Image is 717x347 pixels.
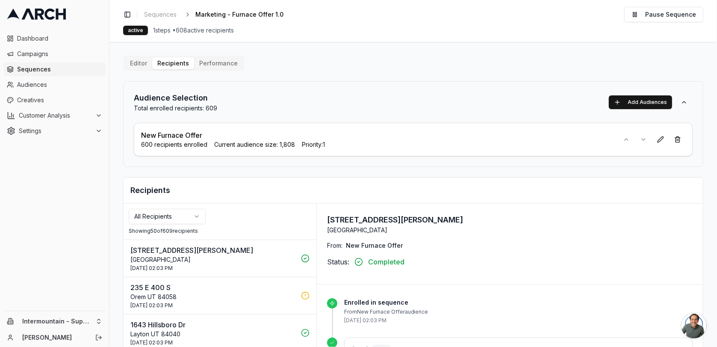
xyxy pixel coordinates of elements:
span: Status: [327,257,349,267]
span: Audiences [17,80,102,89]
a: Sequences [3,62,106,76]
button: Add Audiences [609,95,672,109]
p: 235 E 400 S [130,282,296,293]
button: Log out [93,332,105,344]
p: Orem UT 84058 [130,293,296,301]
span: Sequences [144,10,177,19]
p: [STREET_ADDRESS][PERSON_NAME] [130,245,296,255]
span: Sequences [17,65,102,74]
p: 1643 Hillsboro Dr [130,320,296,330]
p: Layton UT 84040 [130,330,296,338]
span: Settings [19,127,92,135]
p: [GEOGRAPHIC_DATA] [130,255,296,264]
span: New Furnace Offer [346,241,403,250]
span: Campaigns [17,50,102,58]
p: [STREET_ADDRESS][PERSON_NAME] [327,214,463,226]
div: active [123,26,148,35]
button: [STREET_ADDRESS][PERSON_NAME][GEOGRAPHIC_DATA][DATE] 02:03 PM [124,240,316,277]
a: [PERSON_NAME] [22,333,86,342]
a: Creatives [3,93,106,107]
span: Dashboard [17,34,102,43]
p: New Furnace Offer [141,130,202,140]
p: From New Furnace Offer audience [344,308,693,315]
span: Current audience size: 1,808 [214,140,295,149]
span: Intermountain - Superior Water & Air [22,317,92,325]
span: 1 steps • 608 active recipients [153,26,234,35]
h2: Audience Selection [134,92,217,104]
button: Pause Sequence [624,7,703,22]
p: Total enrolled recipients: 609 [134,104,217,113]
div: Showing 50 of 609 recipients [129,228,311,234]
a: Dashboard [3,32,106,45]
span: Customer Analysis [19,111,92,120]
span: Completed [368,257,404,267]
button: Performance [194,57,243,69]
span: From: [327,241,342,250]
p: [DATE] 02:03 PM [344,317,693,324]
p: [GEOGRAPHIC_DATA] [327,226,463,234]
div: Open chat [681,313,707,338]
a: Campaigns [3,47,106,61]
button: Settings [3,124,106,138]
a: Sequences [141,9,180,21]
button: Customer Analysis [3,109,106,122]
span: 600 recipients enrolled [141,140,207,149]
h2: Recipients [130,184,696,196]
span: [DATE] 02:03 PM [130,339,173,346]
span: [DATE] 02:03 PM [130,265,173,272]
span: Creatives [17,96,102,104]
button: 235 E 400 SOrem UT 84058[DATE] 02:03 PM [124,277,316,314]
p: Enrolled in sequence [344,298,693,307]
button: Recipients [152,57,194,69]
span: Marketing - Furnace Offer 1.0 [195,10,283,19]
a: Audiences [3,78,106,92]
button: Editor [125,57,152,69]
button: Intermountain - Superior Water & Air [3,314,106,328]
nav: breadcrumb [141,9,297,21]
span: Priority: 1 [302,140,325,149]
span: [DATE] 02:03 PM [130,302,173,309]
